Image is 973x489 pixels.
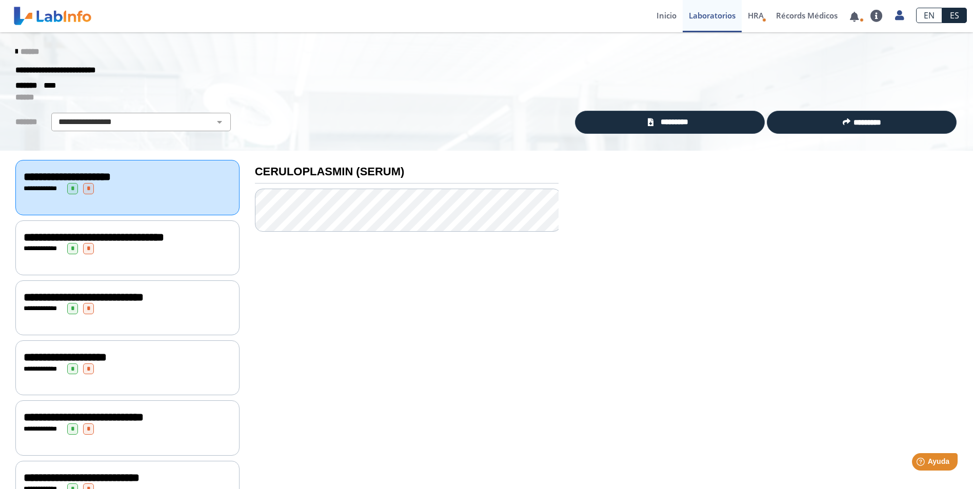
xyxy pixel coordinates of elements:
[916,8,942,23] a: EN
[748,10,764,21] span: HRA
[255,165,404,178] b: CERULOPLASMIN (SERUM)
[882,449,962,478] iframe: Help widget launcher
[942,8,967,23] a: ES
